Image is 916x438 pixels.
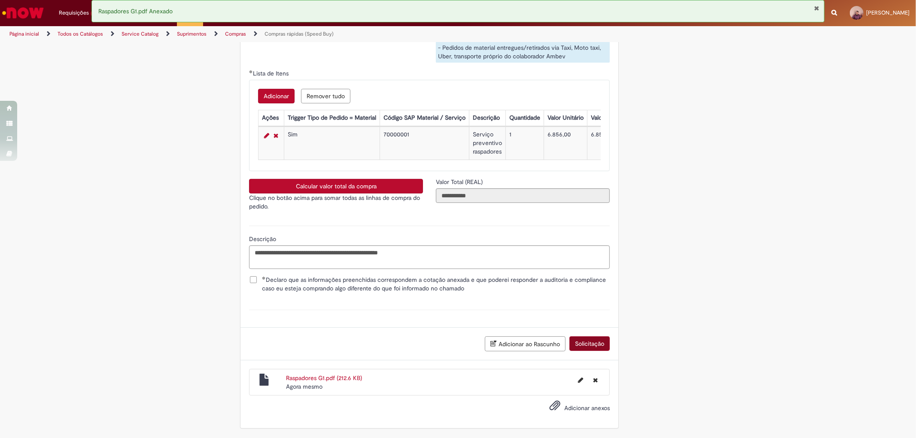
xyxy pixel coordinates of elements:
td: Serviço preventivo raspadores [469,127,506,160]
button: Calcular valor total da compra [249,179,423,193]
a: Compras rápidas (Speed Buy) [265,30,334,37]
td: Sim [284,127,380,160]
span: Obrigatório Preenchido [249,70,253,73]
label: Somente leitura - Valor Total (REAL) [436,178,484,186]
p: Clique no botão acima para somar todas as linhas de compra do pedido. [249,193,423,211]
div: - Pedidos de material entregues/retirados via Taxi, Moto taxi, Uber, transporte próprio do colabo... [436,41,610,63]
span: [PERSON_NAME] [866,9,910,16]
span: Lista de Itens [253,69,290,77]
a: Todos os Catálogos [58,30,103,37]
span: Descrição [249,235,278,243]
span: Agora mesmo [286,383,323,390]
button: Solicitação [569,336,610,351]
ul: Trilhas de página [6,26,604,42]
th: Descrição [469,110,506,126]
button: Add a row for Lista de Itens [258,89,295,103]
textarea: Descrição [249,245,610,269]
a: Página inicial [9,30,39,37]
th: Ações [259,110,284,126]
button: Excluir Raspadores G1.pdf [588,374,603,387]
td: 70000001 [380,127,469,160]
a: Raspadores G1.pdf (212.6 KB) [286,374,362,382]
a: Service Catalog [122,30,158,37]
span: Raspadores G1.pdf Anexado [98,7,173,15]
td: 6.856,00 [587,127,642,160]
input: Valor Total (REAL) [436,188,610,203]
td: 6.856,00 [544,127,587,160]
button: Editar nome de arquivo Raspadores G1.pdf [573,374,588,387]
span: Adicionar anexos [564,404,610,412]
span: Declaro que as informações preenchidas correspondem a cotação anexada e que poderei responder a a... [262,275,610,293]
a: Compras [225,30,246,37]
th: Código SAP Material / Serviço [380,110,469,126]
th: Valor Unitário [544,110,587,126]
img: ServiceNow [1,4,45,21]
button: Fechar Notificação [814,5,820,12]
button: Adicionar ao Rascunho [485,336,566,351]
time: 01/10/2025 10:41:55 [286,383,323,390]
a: Editar Linha 1 [262,130,271,141]
button: Adicionar anexos [547,398,563,417]
span: Obrigatório Preenchido [262,276,266,280]
span: Requisições [59,9,89,17]
span: 5 [91,10,98,17]
th: Quantidade [506,110,544,126]
th: Trigger Tipo de Pedido = Material [284,110,380,126]
a: Remover linha 1 [271,130,280,141]
button: Remove all rows for Lista de Itens [301,89,350,103]
th: Valor Total Moeda [587,110,642,126]
td: 1 [506,127,544,160]
a: Suprimentos [177,30,207,37]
